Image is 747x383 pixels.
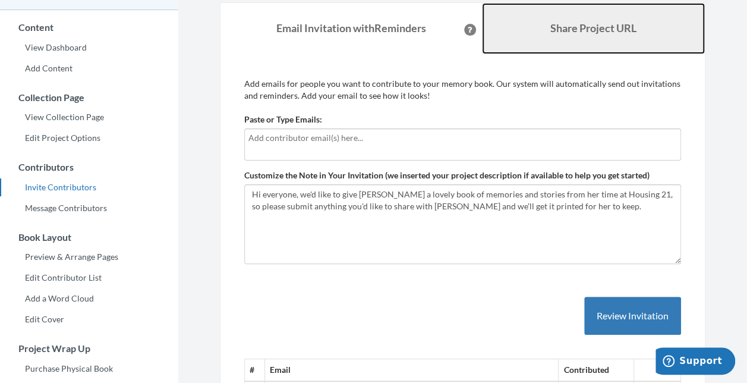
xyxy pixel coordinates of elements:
h3: Project Wrap Up [1,343,178,354]
th: # [245,359,265,381]
th: Email [265,359,559,381]
h3: Book Layout [1,232,178,243]
h3: Collection Page [1,92,178,103]
input: Add contributor email(s) here... [248,131,677,145]
textarea: Hi everyone, we'd like to give [PERSON_NAME] a lovely book of memories and stories from her time ... [244,184,681,264]
b: Share Project URL [550,21,636,34]
h3: Contributors [1,162,178,172]
p: Add emails for people you want to contribute to your memory book. Our system will automatically s... [244,78,681,102]
button: Review Invitation [584,297,681,335]
strong: Email Invitation with Reminders [276,21,426,34]
iframe: Opens a widget where you can chat to one of our agents [655,347,735,377]
label: Paste or Type Emails: [244,114,322,125]
th: Contributed [559,359,634,381]
h3: Content [1,22,178,33]
label: Customize the Note in Your Invitation (we inserted your project description if available to help ... [244,169,650,181]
